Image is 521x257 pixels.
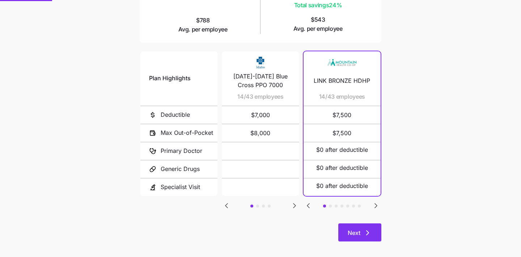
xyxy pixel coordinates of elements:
[338,223,381,241] button: Next
[316,145,368,154] span: $0 after deductible
[149,74,191,83] span: Plan Highlights
[304,201,313,210] button: Go to previous slide
[230,106,290,124] span: $7,000
[246,56,275,69] img: Carrier
[319,92,365,101] span: 14/43 employees
[316,163,368,172] span: $0 after deductible
[293,24,343,33] span: Avg. per employee
[178,25,228,34] span: Avg. per employee
[161,183,200,192] span: Specialist Visit
[293,15,343,33] span: $543
[304,201,313,210] svg: Go to previous slide
[314,76,370,85] span: LINK BRONZE HDHP
[237,92,283,101] span: 14/43 employees
[327,56,356,69] img: Carrier
[222,201,231,210] button: Go to previous slide
[222,201,231,210] svg: Go to previous slide
[312,106,372,124] span: $7,500
[312,124,372,142] span: $7,500
[230,124,290,142] span: $8,000
[161,128,213,137] span: Max Out-of-Pocket
[316,181,368,190] span: $0 after deductible
[161,110,190,119] span: Deductible
[230,72,290,90] span: [DATE]-[DATE] Blue Cross PPO 7000
[290,201,299,210] button: Go to next slide
[371,201,381,210] button: Go to next slide
[161,146,202,155] span: Primary Doctor
[290,201,299,210] svg: Go to next slide
[161,164,200,174] span: Generic Drugs
[372,201,380,210] svg: Go to next slide
[293,1,343,10] span: Total savings 24 %
[348,228,360,237] span: Next
[178,16,228,34] span: $788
